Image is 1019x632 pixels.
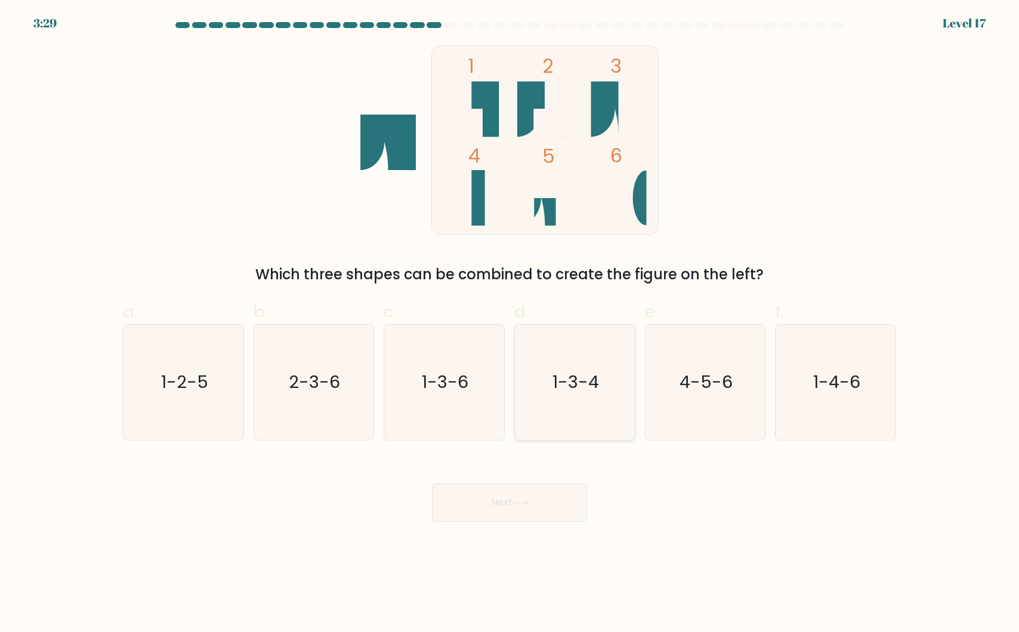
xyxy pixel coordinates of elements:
text: 1-4-6 [813,370,860,394]
text: 1-3-6 [422,370,469,394]
text: 1-2-5 [161,370,208,394]
div: 3:29 [33,14,57,32]
div: Level 17 [943,14,986,32]
span: b. [254,300,268,323]
tspan: 2 [542,53,553,79]
span: e. [645,300,658,323]
span: d. [514,300,529,323]
div: Which three shapes can be combined to create the figure on the left? [130,264,889,285]
text: 4-5-6 [680,370,733,394]
span: c. [384,300,397,323]
text: 1-3-4 [552,370,599,394]
span: f. [775,300,783,323]
button: Next [432,483,587,522]
span: a. [123,300,137,323]
text: 2-3-6 [289,370,341,394]
tspan: 6 [610,142,622,169]
tspan: 3 [610,53,622,79]
tspan: 4 [468,142,480,169]
tspan: 1 [468,53,474,79]
tspan: 5 [542,143,555,169]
